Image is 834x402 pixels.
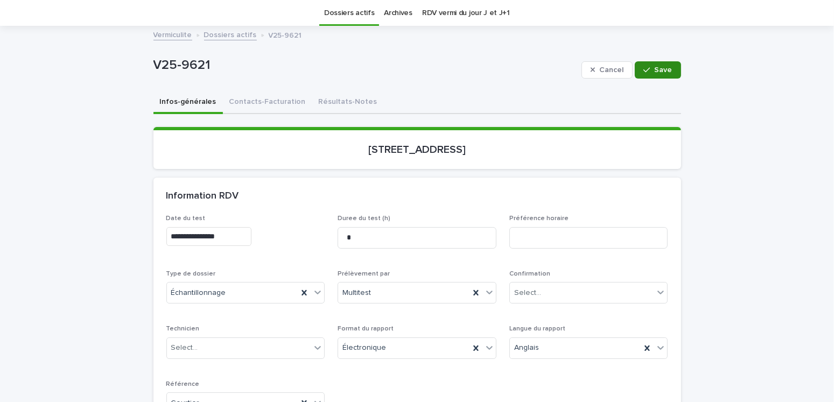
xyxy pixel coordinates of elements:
span: Technicien [166,326,200,332]
span: Cancel [599,66,623,74]
span: Date du test [166,215,206,222]
span: Référence [166,381,200,387]
p: [STREET_ADDRESS] [166,143,668,156]
h2: Information RDV [166,191,239,202]
span: Anglais [514,342,539,354]
span: Électronique [342,342,386,354]
span: Échantillonnage [171,287,226,299]
button: Cancel [581,61,633,79]
span: Type de dossier [166,271,216,277]
button: Save [635,61,681,79]
span: Langue du rapport [509,326,565,332]
span: Confirmation [509,271,550,277]
div: Select... [514,287,541,299]
span: Save [655,66,672,74]
span: Prélèvement par [338,271,390,277]
p: V25-9621 [153,58,577,73]
button: Infos-générales [153,91,223,114]
div: Select... [171,342,198,354]
span: Préférence horaire [509,215,569,222]
span: Duree du test (h) [338,215,390,222]
a: RDV vermi du jour J et J+1 [422,1,510,26]
span: Format du rapport [338,326,394,332]
a: Dossiers actifs [324,1,374,26]
button: Résultats-Notes [312,91,384,114]
a: Archives [384,1,412,26]
a: Vermiculite [153,28,192,40]
span: Multitest [342,287,371,299]
button: Contacts-Facturation [223,91,312,114]
a: Dossiers actifs [204,28,257,40]
p: V25-9621 [269,29,302,40]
